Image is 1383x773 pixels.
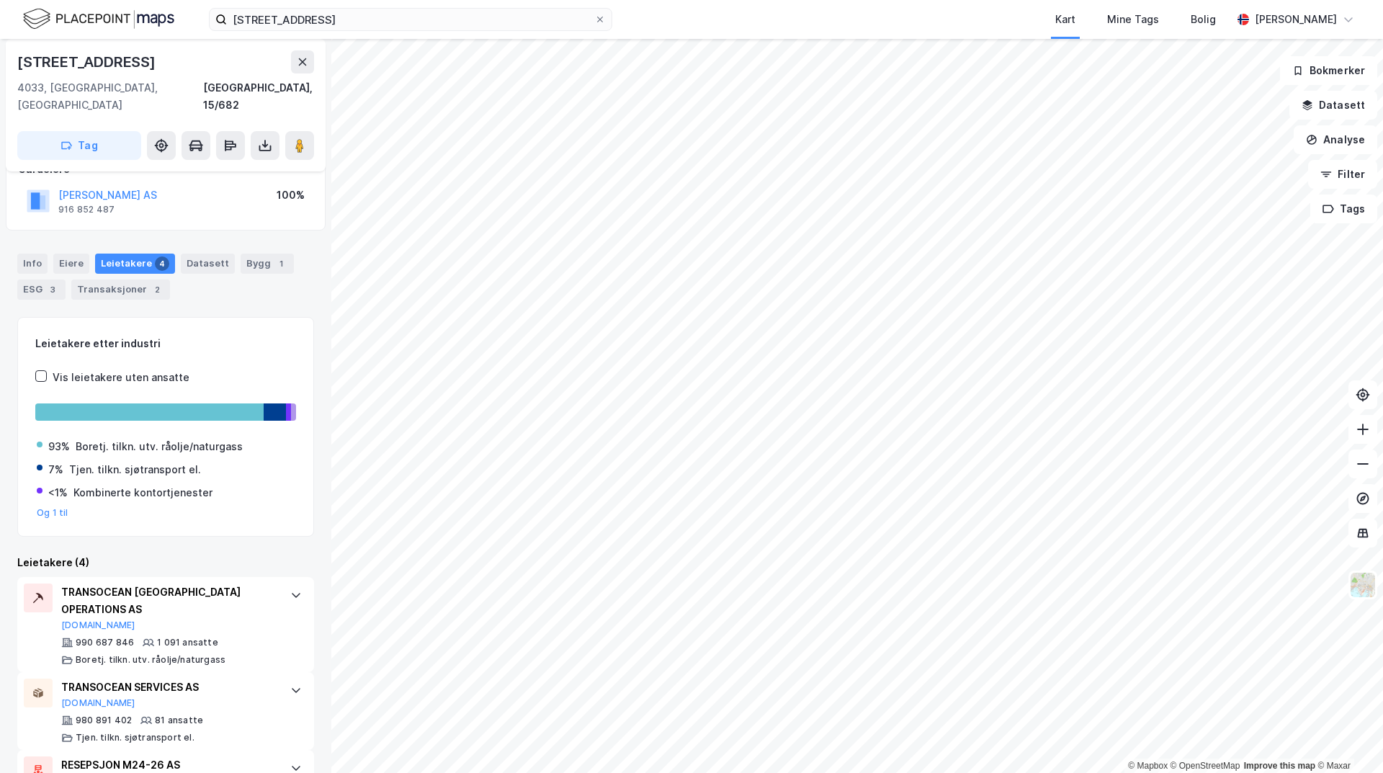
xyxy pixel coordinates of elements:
[203,79,314,114] div: [GEOGRAPHIC_DATA], 15/682
[76,732,194,743] div: Tjen. tilkn. sjøtransport el.
[35,335,296,352] div: Leietakere etter industri
[1311,704,1383,773] iframe: Chat Widget
[53,369,189,386] div: Vis leietakere uten ansatte
[1055,11,1075,28] div: Kart
[227,9,594,30] input: Søk på adresse, matrikkel, gårdeiere, leietakere eller personer
[1308,160,1377,189] button: Filter
[274,256,288,271] div: 1
[17,554,314,571] div: Leietakere (4)
[277,187,305,204] div: 100%
[1191,11,1216,28] div: Bolig
[1294,125,1377,154] button: Analyse
[61,584,276,618] div: TRANSOCEAN [GEOGRAPHIC_DATA] OPERATIONS AS
[48,461,63,478] div: 7%
[155,256,169,271] div: 4
[48,438,70,455] div: 93%
[1255,11,1337,28] div: [PERSON_NAME]
[150,282,164,297] div: 2
[69,461,201,478] div: Tjen. tilkn. sjøtransport el.
[1107,11,1159,28] div: Mine Tags
[155,715,203,726] div: 81 ansatte
[45,282,60,297] div: 3
[48,484,68,501] div: <1%
[1289,91,1377,120] button: Datasett
[71,280,170,300] div: Transaksjoner
[1349,571,1377,599] img: Z
[17,79,203,114] div: 4033, [GEOGRAPHIC_DATA], [GEOGRAPHIC_DATA]
[37,507,68,519] button: Og 1 til
[76,637,134,648] div: 990 687 846
[76,438,243,455] div: Boretj. tilkn. utv. råolje/naturgass
[1310,195,1377,223] button: Tags
[181,254,235,274] div: Datasett
[1171,761,1240,771] a: OpenStreetMap
[17,131,141,160] button: Tag
[76,654,225,666] div: Boretj. tilkn. utv. råolje/naturgass
[17,254,48,274] div: Info
[1128,761,1168,771] a: Mapbox
[76,715,132,726] div: 980 891 402
[53,254,89,274] div: Eiere
[61,697,135,709] button: [DOMAIN_NAME]
[61,679,276,696] div: TRANSOCEAN SERVICES AS
[17,50,158,73] div: [STREET_ADDRESS]
[157,637,218,648] div: 1 091 ansatte
[23,6,174,32] img: logo.f888ab2527a4732fd821a326f86c7f29.svg
[1244,761,1315,771] a: Improve this map
[17,280,66,300] div: ESG
[61,620,135,631] button: [DOMAIN_NAME]
[241,254,294,274] div: Bygg
[95,254,175,274] div: Leietakere
[1280,56,1377,85] button: Bokmerker
[1311,704,1383,773] div: Kontrollprogram for chat
[58,204,115,215] div: 916 852 487
[73,484,212,501] div: Kombinerte kontortjenester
